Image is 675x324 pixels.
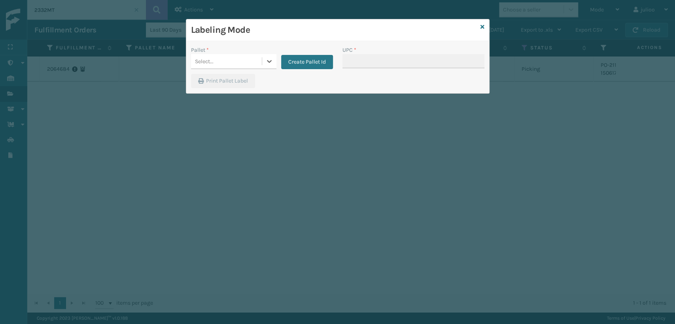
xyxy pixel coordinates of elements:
[195,57,214,66] div: Select...
[191,74,255,88] button: Print Pallet Label
[191,24,477,36] h3: Labeling Mode
[281,55,333,69] button: Create Pallet Id
[342,46,356,54] label: UPC
[191,46,209,54] label: Pallet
